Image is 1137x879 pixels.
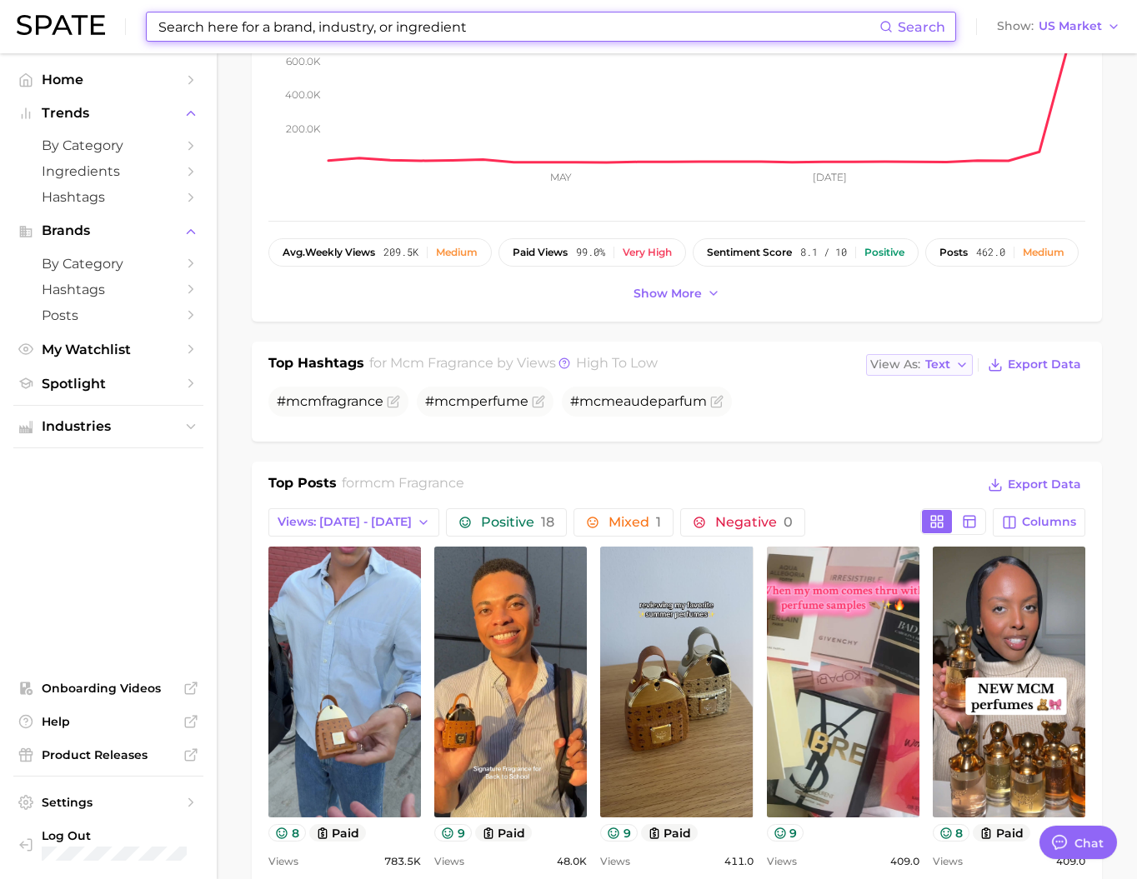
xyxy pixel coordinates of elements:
button: Flag as miscategorized or irrelevant [710,395,724,408]
span: # [277,393,383,409]
h2: for [342,473,464,498]
span: 409.0 [890,852,919,872]
button: 9 [767,824,804,842]
a: Settings [13,790,203,815]
span: Hashtags [42,189,175,205]
span: Views [933,852,963,872]
span: Export Data [1008,357,1081,372]
a: by Category [13,132,203,158]
span: mcm [579,393,615,409]
span: Posts [42,307,175,323]
span: My Watchlist [42,342,175,357]
div: Medium [1023,247,1064,258]
a: Help [13,709,203,734]
abbr: average [283,246,305,258]
button: Show more [629,282,724,305]
span: 462.0 [976,247,1005,258]
span: Export Data [1008,477,1081,492]
span: Trends [42,106,175,121]
tspan: 600.0k [286,54,321,67]
button: paid [309,824,367,842]
a: Product Releases [13,742,203,767]
button: paid [973,824,1030,842]
span: sentiment score [707,247,792,258]
span: 411.0 [724,852,754,872]
h1: Top Posts [268,473,337,498]
span: Help [42,714,175,729]
span: Views: [DATE] - [DATE] [278,515,412,529]
span: Onboarding Videos [42,681,175,696]
button: Columns [993,508,1085,537]
a: Hashtags [13,184,203,210]
a: My Watchlist [13,337,203,362]
span: 18 [541,514,554,530]
div: Very high [623,247,672,258]
span: Views [767,852,797,872]
span: high to low [576,355,658,371]
span: 99.0% [576,247,605,258]
span: Show [997,22,1034,31]
span: 783.5k [384,852,421,872]
a: by Category [13,251,203,277]
span: Show more [634,287,702,301]
a: Ingredients [13,158,203,184]
tspan: 200.0k [286,122,321,135]
span: Columns [1022,515,1076,529]
span: paid views [513,247,568,258]
tspan: May [550,171,572,183]
button: Export Data [984,473,1085,497]
span: by Category [42,256,175,272]
button: paid [641,824,699,842]
a: Onboarding Videos [13,676,203,701]
a: Home [13,67,203,92]
span: Log Out [42,828,190,843]
span: Ingredients [42,163,175,179]
span: 8.1 / 10 [800,247,847,258]
span: Industries [42,419,175,434]
span: 409.0 [1056,852,1085,872]
span: Views [434,852,464,872]
a: Hashtags [13,277,203,302]
span: mcm fragrance [390,355,493,371]
span: Positive [481,516,554,529]
button: 9 [600,824,638,842]
button: paid views99.0%Very high [498,238,686,267]
span: Product Releases [42,747,175,762]
span: mcm [434,393,470,409]
span: # perfume [425,393,528,409]
span: Spotlight [42,376,175,392]
button: ShowUS Market [993,16,1124,37]
h2: for by Views [369,353,658,377]
button: Views: [DATE] - [DATE] [268,508,439,537]
button: Flag as miscategorized or irrelevant [532,395,545,408]
button: 9 [434,824,472,842]
span: posts [939,247,968,258]
span: US Market [1039,22,1102,31]
tspan: [DATE] [813,171,847,183]
button: View AsText [866,354,973,376]
span: Settings [42,795,175,810]
span: 209.5k [383,247,418,258]
span: Brands [42,223,175,238]
input: Search here for a brand, industry, or ingredient [157,12,879,41]
h1: Top Hashtags [268,353,364,377]
span: View As [870,360,920,369]
span: Search [898,19,945,35]
img: SPATE [17,15,105,35]
span: Text [925,360,950,369]
button: sentiment score8.1 / 10Positive [693,238,919,267]
span: # eaudeparfum [570,393,707,409]
span: Home [42,72,175,87]
span: Mixed [609,516,661,529]
span: 0 [784,514,793,530]
button: 8 [933,824,970,842]
tspan: 400.0k [285,88,321,101]
button: Brands [13,218,203,243]
span: 48.0k [557,852,587,872]
span: fragrance [322,393,383,409]
button: posts462.0Medium [925,238,1079,267]
button: avg.weekly views209.5kMedium [268,238,492,267]
a: Spotlight [13,371,203,397]
button: Export Data [984,353,1085,377]
span: by Category [42,137,175,153]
